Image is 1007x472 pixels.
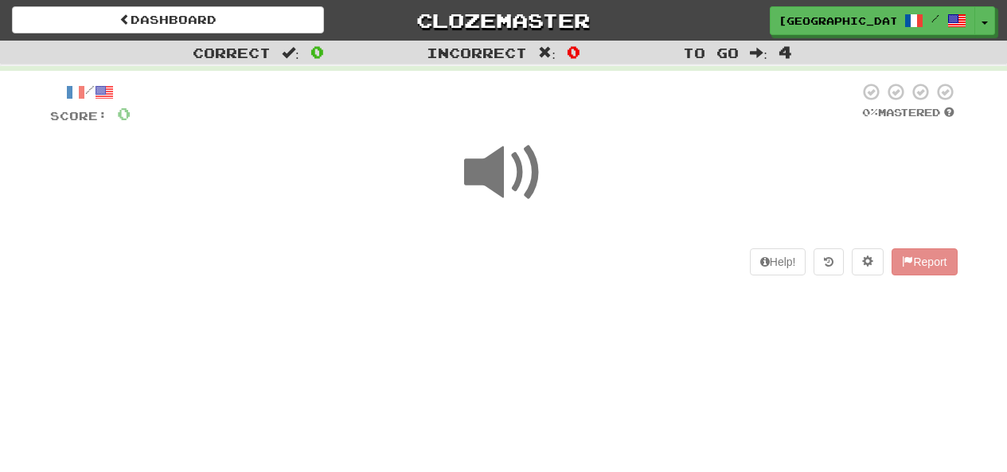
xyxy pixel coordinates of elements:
span: 0 [567,42,580,61]
button: Help! [750,248,806,275]
div: / [50,82,131,102]
span: : [282,46,299,60]
span: Correct [193,45,271,60]
span: / [931,13,939,24]
strong: Articles [509,70,546,81]
span: Incorrect [427,45,527,60]
span: 0 [117,103,131,123]
span: To go [683,45,739,60]
button: Report [892,248,957,275]
a: Dashboard [12,6,324,33]
a: [GEOGRAPHIC_DATA] / [770,6,975,35]
span: 0 [310,42,324,61]
span: 4 [779,42,792,61]
span: : [538,46,556,60]
span: [GEOGRAPHIC_DATA] [779,14,896,28]
div: Mastered [859,106,958,120]
span: Score: [50,109,107,123]
a: Clozemaster [348,6,660,34]
span: 0 % [862,106,878,119]
span: : [750,46,767,60]
button: Round history (alt+y) [814,248,844,275]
